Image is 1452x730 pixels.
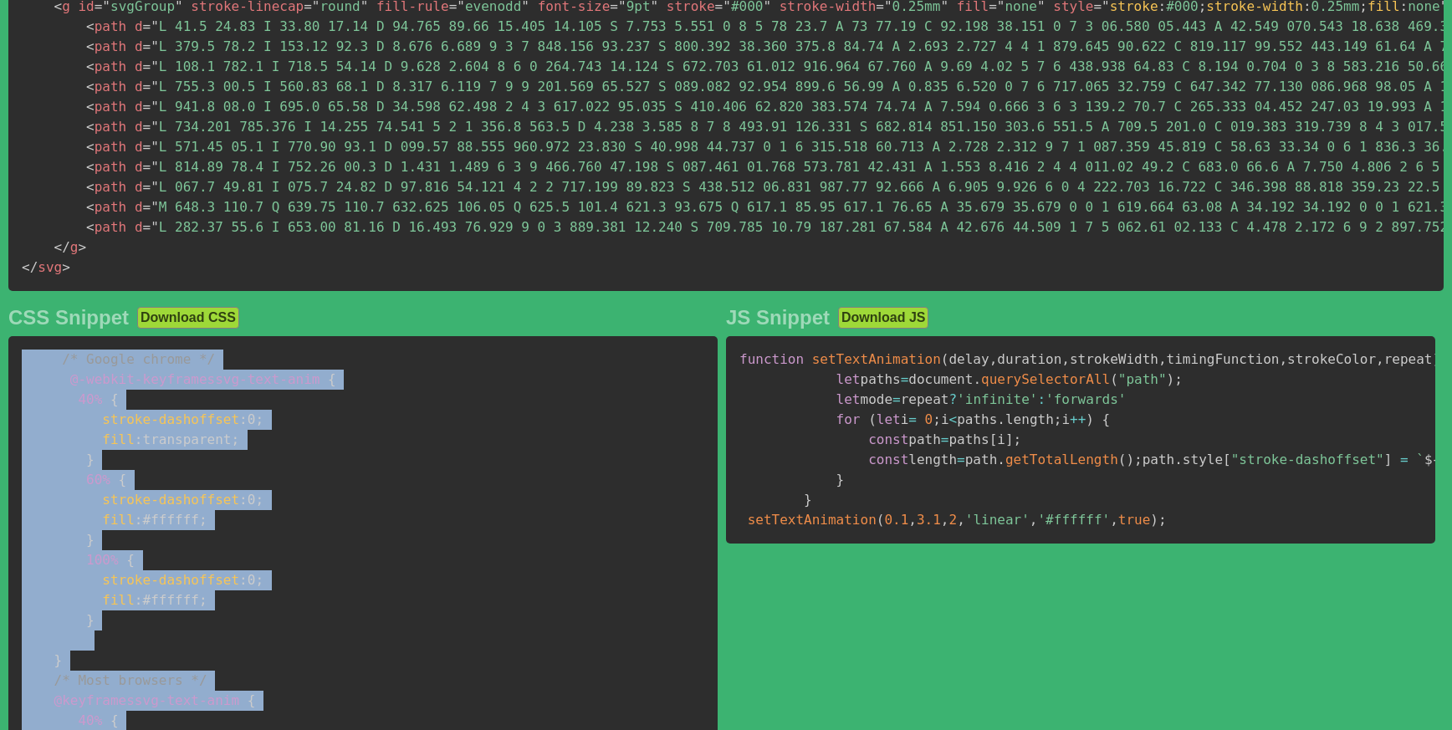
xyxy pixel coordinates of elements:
span: ; [255,572,263,588]
span: " [151,179,159,195]
span: svg-text-anim [70,371,320,387]
span: path [86,159,126,175]
span: ; [199,512,207,528]
span: 'forwards' [1046,391,1126,407]
span: } [86,612,95,628]
span: ; [255,492,263,508]
span: path [86,139,126,155]
span: 'linear' [965,512,1030,528]
span: for [836,411,861,427]
span: } [86,532,95,548]
span: 40% [78,712,102,728]
span: d [135,199,143,215]
span: . [997,452,1005,467]
span: function [739,351,804,367]
span: } [54,652,63,668]
span: </ [54,239,70,255]
span: ) [1150,512,1158,528]
span: 2 [949,512,958,528]
span: = [143,59,151,74]
span: = [1400,452,1409,467]
span: , [941,512,949,528]
span: ( [868,411,877,427]
span: : [239,411,248,427]
span: . [973,371,981,387]
span: < [86,79,95,94]
button: Download CSS [137,307,239,329]
span: ; [933,411,941,427]
span: g [54,239,79,255]
span: ) [1167,371,1175,387]
span: = [901,371,909,387]
span: . [997,411,1005,427]
span: " [151,199,159,215]
span: 0 [925,411,933,427]
span: fill [102,592,135,608]
span: /* Google chrome */ [62,351,215,367]
span: " [151,219,159,235]
span: "path" [1118,371,1167,387]
span: ? [948,391,957,407]
span: d [135,79,143,94]
span: " [151,59,159,74]
span: " [151,119,159,135]
span: ( [1118,452,1127,467]
span: < [86,199,95,215]
span: , [1158,351,1167,367]
span: : [239,572,248,588]
span: path [86,199,126,215]
span: ; [199,592,207,608]
span: ${ [1424,452,1440,467]
span: d [135,18,143,34]
span: 0.1 [884,512,908,528]
span: ; [1014,431,1022,447]
span: { [119,472,127,488]
span: = [143,199,151,215]
span: = [957,452,965,467]
h2: CSS Snippet [8,306,129,329]
span: : [135,512,143,528]
span: . [1174,452,1183,467]
span: path [86,119,126,135]
span: : [1037,391,1046,407]
span: path [86,99,126,115]
span: stroke-dashoffset [102,572,239,588]
span: path [86,79,126,94]
span: path [86,18,126,34]
span: ] [1005,431,1014,447]
span: < [86,139,95,155]
span: = [941,431,949,447]
span: < [949,411,958,427]
span: = [143,179,151,195]
span: </ [22,259,38,275]
span: @-webkit-keyframes [70,371,215,387]
span: = [143,99,151,115]
span: ` [1416,452,1424,467]
span: let [836,391,861,407]
span: " [151,18,159,34]
span: true [1118,512,1151,528]
span: querySelectorAll [981,371,1110,387]
span: [ [1223,452,1231,467]
span: : [135,592,143,608]
span: let [836,371,861,387]
span: svg-text-anim [54,692,240,708]
span: ++ [1070,411,1086,427]
span: getTotalLength [1005,452,1118,467]
span: , [1030,512,1038,528]
span: < [86,59,95,74]
span: , [957,512,965,528]
span: stroke-dashoffset [102,492,239,508]
span: } [804,492,812,508]
span: 100% [86,552,119,568]
span: ( [1110,371,1118,387]
span: ; [1054,411,1062,427]
span: path [86,38,126,54]
span: /* Most browsers */ [54,672,207,688]
span: ) [1086,411,1094,427]
span: = [143,159,151,175]
span: { [126,552,135,568]
span: d [135,59,143,74]
span: : [135,431,143,447]
span: , [1110,512,1118,528]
